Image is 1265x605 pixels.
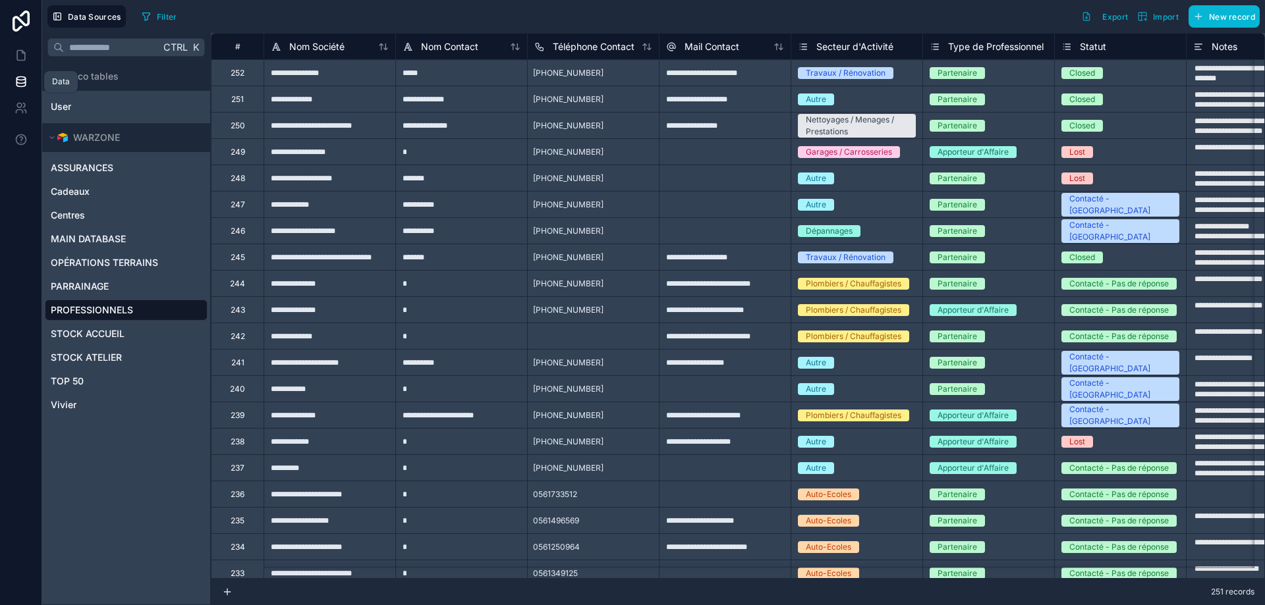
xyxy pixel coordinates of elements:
[136,7,182,26] button: Filter
[806,67,885,79] div: Travaux / Rénovation
[1211,587,1254,597] span: 251 records
[533,94,604,105] span: [PHONE_NUMBER]
[806,488,851,500] div: Auto-Ecoles
[938,383,977,395] div: Partenaire
[1069,251,1095,263] div: Closed
[68,12,121,22] span: Data Sources
[52,76,70,87] div: Data
[1069,330,1169,342] div: Contacté - Pas de réponse
[938,515,977,527] div: Partenaire
[533,226,604,236] span: [PHONE_NUMBER]
[533,384,604,394] span: [PHONE_NUMBER]
[1069,93,1095,105] div: Closed
[1069,278,1169,290] div: Contacté - Pas de réponse
[231,252,245,263] div: 245
[533,568,578,579] span: 0561349125
[533,305,604,315] span: [PHONE_NUMBER]
[938,278,977,290] div: Partenaire
[806,462,826,474] div: Autre
[533,463,604,473] span: [PHONE_NUMBER]
[806,278,901,290] div: Plombiers / Chauffagistes
[1069,377,1171,401] div: Contacté - [GEOGRAPHIC_DATA]
[231,68,244,78] div: 252
[816,40,893,53] span: Secteur d'Activité
[231,147,245,157] div: 249
[806,114,908,138] div: Nettoyages / Menages / Prestations
[1080,40,1106,53] span: Statut
[806,541,851,553] div: Auto-Ecoles
[231,331,245,342] div: 242
[231,436,244,447] div: 238
[231,226,245,236] div: 246
[231,410,244,421] div: 239
[1069,436,1085,448] div: Lost
[533,542,580,552] span: 0561250964
[1069,67,1095,79] div: Closed
[533,436,604,447] span: [PHONE_NUMBER]
[533,68,604,78] span: [PHONE_NUMBER]
[938,120,977,132] div: Partenaire
[533,278,604,289] span: [PHONE_NUMBER]
[1102,12,1128,22] span: Export
[1069,304,1169,316] div: Contacté - Pas de réponse
[1153,12,1179,22] span: Import
[231,463,244,473] div: 237
[231,173,245,184] div: 248
[938,357,977,369] div: Partenaire
[806,515,851,527] div: Auto-Ecoles
[421,40,478,53] span: Nom Contact
[938,67,977,79] div: Partenaire
[231,94,244,105] div: 251
[806,357,826,369] div: Autre
[806,567,851,579] div: Auto-Ecoles
[806,330,901,342] div: Plombiers / Chauffagistes
[162,39,189,55] span: Ctrl
[230,384,245,394] div: 240
[1069,172,1085,184] div: Lost
[938,409,1009,421] div: Apporteur d'Affaire
[231,489,244,500] div: 236
[1069,404,1171,427] div: Contacté - [GEOGRAPHIC_DATA]
[806,199,826,211] div: Autre
[553,40,634,53] span: Téléphone Contact
[1069,351,1171,375] div: Contacté - [GEOGRAPHIC_DATA]
[938,330,977,342] div: Partenaire
[938,488,977,500] div: Partenaire
[1069,146,1085,158] div: Lost
[1069,120,1095,132] div: Closed
[1133,5,1183,28] button: Import
[231,305,245,315] div: 243
[191,43,200,52] span: K
[1069,567,1169,579] div: Contacté - Pas de réponse
[1069,193,1171,217] div: Contacté - [GEOGRAPHIC_DATA]
[938,225,977,237] div: Partenaire
[806,409,901,421] div: Plombiers / Chauffagistes
[231,199,245,210] div: 247
[231,568,244,579] div: 233
[533,120,604,131] span: [PHONE_NUMBER]
[533,252,604,263] span: [PHONE_NUMBER]
[806,436,826,448] div: Autre
[806,172,826,184] div: Autre
[938,436,1009,448] div: Apporteur d'Affaire
[1069,515,1169,527] div: Contacté - Pas de réponse
[533,199,604,210] span: [PHONE_NUMBER]
[533,410,604,421] span: [PHONE_NUMBER]
[806,383,826,395] div: Autre
[1069,541,1169,553] div: Contacté - Pas de réponse
[806,304,901,316] div: Plombiers / Chauffagistes
[157,12,177,22] span: Filter
[938,541,977,553] div: Partenaire
[533,173,604,184] span: [PHONE_NUMBER]
[938,93,977,105] div: Partenaire
[938,251,977,263] div: Partenaire
[231,120,245,131] div: 250
[289,40,345,53] span: Nom Société
[230,278,245,289] div: 244
[1069,462,1169,474] div: Contacté - Pas de réponse
[1069,219,1171,243] div: Contacté - [GEOGRAPHIC_DATA]
[231,542,245,552] div: 234
[533,357,604,368] span: [PHONE_NUMBER]
[1069,488,1169,500] div: Contacté - Pas de réponse
[47,5,126,28] button: Data Sources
